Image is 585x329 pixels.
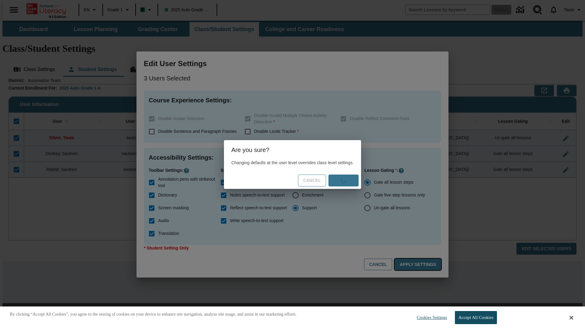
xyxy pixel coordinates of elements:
button: Cookies Settings [411,311,449,324]
button: Accept All Cookies [455,311,497,324]
h2: Are you sure? [224,140,361,160]
button: Close [569,315,573,320]
p: Changing defaults at the user level overrides class level settings. [231,160,354,166]
p: By clicking “Accept All Cookies”, you agree to the storing of cookies on your device to enhance s... [10,311,297,317]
